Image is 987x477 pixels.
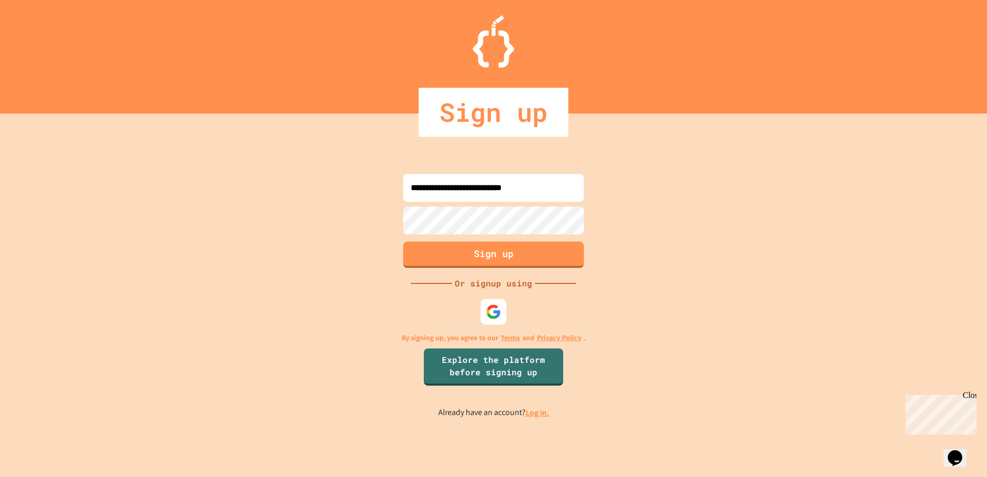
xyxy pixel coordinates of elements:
div: Or signup using [452,277,535,290]
a: Terms [501,332,520,343]
a: Log in. [526,407,549,418]
img: Logo.svg [473,15,514,68]
p: By signing up, you agree to our and . [402,332,586,343]
iframe: chat widget [944,436,977,467]
a: Privacy Policy [537,332,581,343]
p: Already have an account? [438,406,549,419]
div: Chat with us now!Close [4,4,71,66]
img: google-icon.svg [486,304,501,320]
button: Sign up [403,242,584,268]
div: Sign up [419,88,568,137]
a: Explore the platform before signing up [424,348,563,386]
iframe: chat widget [901,391,977,435]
